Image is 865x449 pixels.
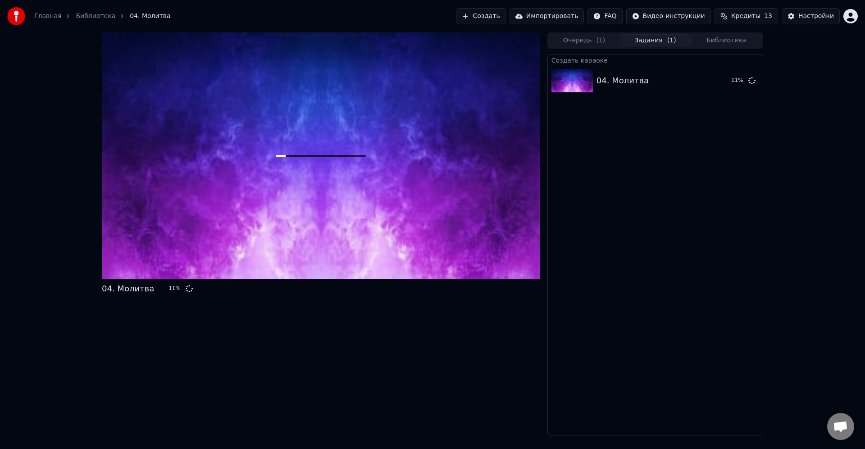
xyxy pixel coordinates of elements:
span: 04. Молитва [130,12,170,21]
a: Открытый чат [827,413,854,440]
button: Библиотека [691,34,762,47]
div: 04. Молитва [102,282,154,295]
nav: breadcrumb [34,12,171,21]
button: Кредиты13 [715,8,778,24]
button: Задания [620,34,691,47]
span: ( 1 ) [596,36,605,45]
span: 13 [764,12,772,21]
img: youka [7,7,25,25]
span: ( 1 ) [667,36,676,45]
button: FAQ [587,8,622,24]
div: Создать караоке [548,54,763,65]
a: Главная [34,12,61,21]
button: Создать [456,8,505,24]
div: 04. Молитва [596,74,649,87]
button: Очередь [549,34,620,47]
div: Настройки [798,12,834,21]
span: Кредиты [731,12,760,21]
div: 11 % [168,285,182,292]
button: Настройки [782,8,840,24]
div: 11 % [731,77,745,84]
button: Видео-инструкции [626,8,711,24]
a: Библиотека [76,12,115,21]
button: Импортировать [510,8,584,24]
